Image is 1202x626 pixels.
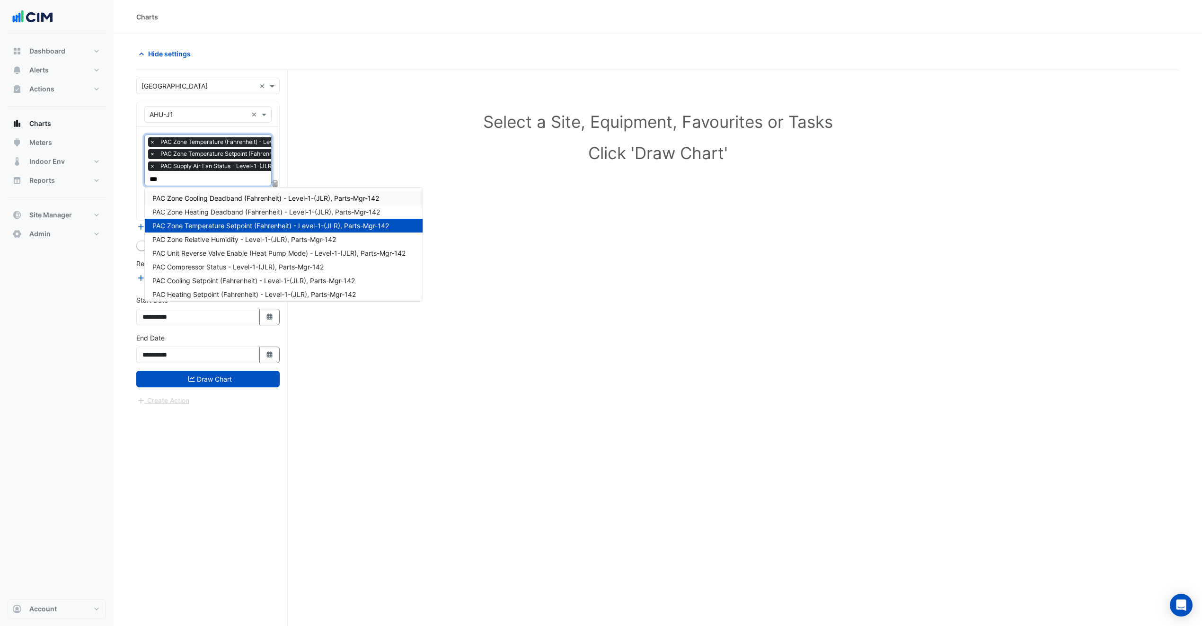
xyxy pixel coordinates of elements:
[152,208,380,216] span: PAC Zone Heating Deadband (Fahrenheit) - Level-1-(JLR), Parts-Mgr-142
[271,179,280,188] span: Choose Function
[29,138,52,147] span: Meters
[12,84,22,94] app-icon: Actions
[136,259,186,268] label: Reference Lines
[29,46,65,56] span: Dashboard
[12,176,22,185] app-icon: Reports
[12,229,22,239] app-icon: Admin
[29,210,72,220] span: Site Manager
[12,210,22,220] app-icon: Site Manager
[8,80,106,98] button: Actions
[29,84,54,94] span: Actions
[8,206,106,224] button: Site Manager
[148,137,157,147] span: ×
[136,45,197,62] button: Hide settings
[265,351,274,359] fa-icon: Select Date
[8,42,106,61] button: Dashboard
[152,249,406,257] span: PAC Unit Reverse Valve Enable (Heat Pump Mode) - Level-1-(JLR), Parts-Mgr-142
[8,133,106,152] button: Meters
[29,229,51,239] span: Admin
[148,161,157,171] span: ×
[136,12,158,22] div: Charts
[29,604,57,614] span: Account
[158,161,319,171] span: PAC Supply Air Fan Status - Level-1-(JLR), Parts-Mgr-142
[265,313,274,321] fa-icon: Select Date
[158,137,346,147] span: PAC Zone Temperature (Fahrenheit) - Level-1-(JLR), Parts-Mgr-142
[11,8,54,27] img: Company Logo
[29,157,65,166] span: Indoor Env
[158,149,370,159] span: PAC Zone Temperature Setpoint (Fahrenheit) - Level-1-(JLR), Parts-Mgr-142
[152,263,324,271] span: PAC Compressor Status - Level-1-(JLR), Parts-Mgr-142
[12,138,22,147] app-icon: Meters
[152,290,356,298] span: PAC Heating Setpoint (Fahrenheit) - Level-1-(JLR), Parts-Mgr-142
[259,81,267,91] span: Clear
[136,295,168,305] label: Start Date
[29,119,51,128] span: Charts
[8,61,106,80] button: Alerts
[152,235,336,243] span: PAC Zone Relative Humidity - Level-1-(JLR), Parts-Mgr-142
[251,109,259,119] span: Clear
[157,112,1158,132] h1: Select a Site, Equipment, Favourites or Tasks
[136,396,190,404] app-escalated-ticket-create-button: Please draw the charts first
[136,371,280,387] button: Draw Chart
[136,273,207,284] button: Add Reference Line
[8,114,106,133] button: Charts
[8,171,106,190] button: Reports
[136,221,194,232] button: Add Equipment
[12,119,22,128] app-icon: Charts
[12,65,22,75] app-icon: Alerts
[157,143,1158,163] h1: Click 'Draw Chart'
[152,194,379,202] span: PAC Zone Cooling Deadband (Fahrenheit) - Level-1-(JLR), Parts-Mgr-142
[29,176,55,185] span: Reports
[152,277,355,285] span: PAC Cooling Setpoint (Fahrenheit) - Level-1-(JLR), Parts-Mgr-142
[8,224,106,243] button: Admin
[148,149,157,159] span: ×
[29,65,49,75] span: Alerts
[152,222,389,230] span: PAC Zone Temperature Setpoint (Fahrenheit) - Level-1-(JLR), Parts-Mgr-142
[8,152,106,171] button: Indoor Env
[148,49,191,59] span: Hide settings
[1170,594,1193,617] div: Open Intercom Messenger
[12,157,22,166] app-icon: Indoor Env
[136,333,165,343] label: End Date
[145,188,423,301] div: Options List
[12,46,22,56] app-icon: Dashboard
[8,599,106,618] button: Account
